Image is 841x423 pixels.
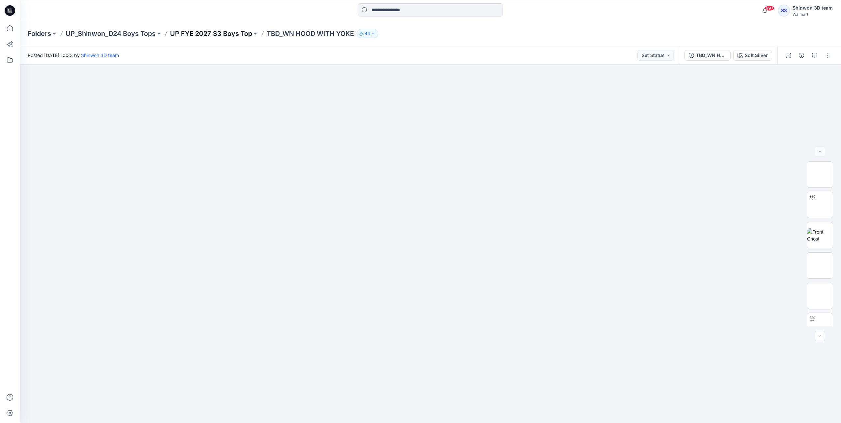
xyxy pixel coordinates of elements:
span: 99+ [765,6,774,11]
a: Shinwon 3D team [81,52,119,58]
div: Shinwon 3D team [793,4,833,12]
a: UP FYE 2027 S3 Boys Top [170,29,252,38]
p: 44 [365,30,370,37]
a: Folders [28,29,51,38]
span: Posted [DATE] 10:33 by [28,52,119,59]
button: 44 [357,29,378,38]
button: Details [796,50,807,61]
p: TBD_WN HOOD WITH YOKE [267,29,354,38]
div: Walmart [793,12,833,17]
a: UP_Shinwon_D24 Boys Tops [66,29,156,38]
div: S3 [778,5,790,16]
img: Front Ghost [807,228,833,242]
button: TBD_WN HOOD WITH YOKE [684,50,731,61]
div: TBD_WN HOOD WITH YOKE [696,52,726,59]
button: Soft Silver [733,50,772,61]
div: Soft Silver [745,52,768,59]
